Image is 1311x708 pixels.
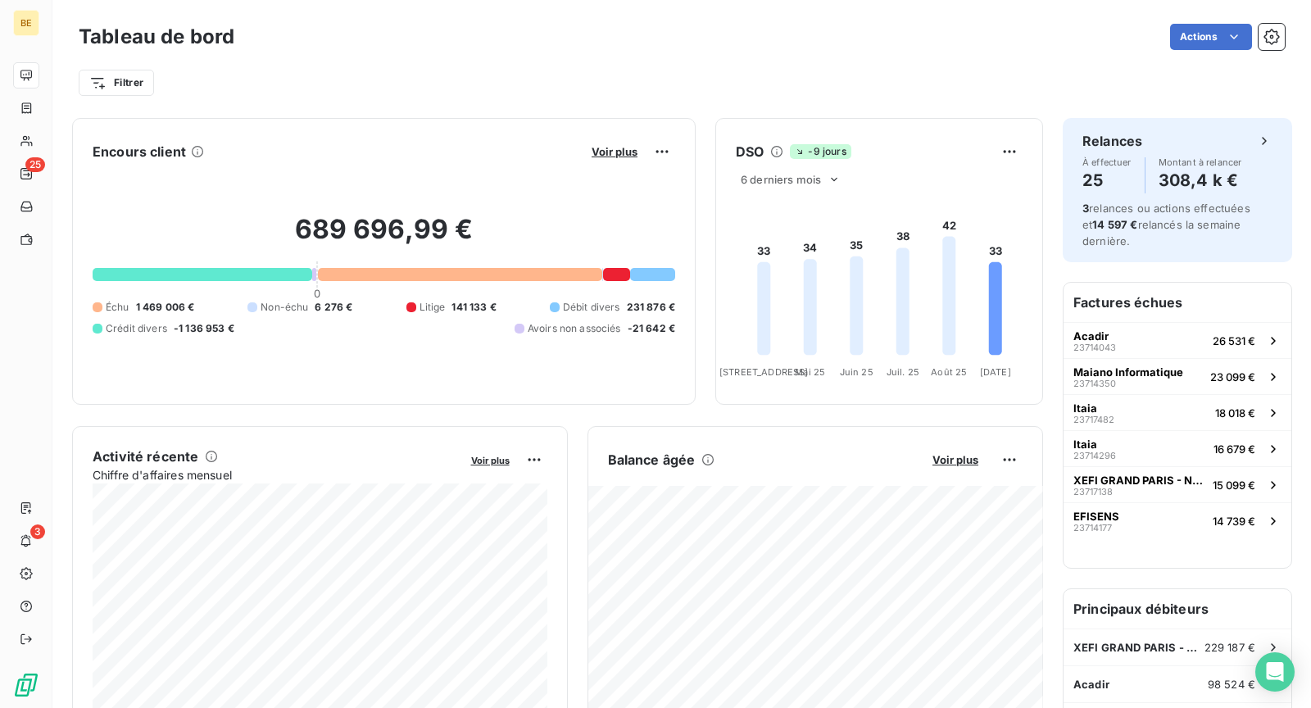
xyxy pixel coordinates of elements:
span: 1 469 006 € [136,300,195,315]
span: 16 679 € [1213,442,1255,456]
span: 98 524 € [1208,678,1255,691]
span: 0 [314,287,320,300]
span: Acadir [1073,678,1109,691]
span: Itaia [1073,402,1097,415]
tspan: Mai 25 [795,366,825,378]
tspan: Août 25 [931,366,967,378]
tspan: Juin 25 [840,366,873,378]
button: Voir plus [928,452,983,467]
span: -21 642 € [628,321,675,336]
button: Actions [1170,24,1252,50]
span: 23 099 € [1210,370,1255,383]
span: 23717482 [1073,415,1114,424]
span: 18 018 € [1215,406,1255,420]
span: Débit divers [563,300,620,315]
h4: 308,4 k € [1159,167,1242,193]
span: À effectuer [1082,157,1132,167]
button: Voir plus [587,144,642,159]
h6: Factures échues [1064,283,1291,322]
span: 25 [25,157,45,172]
span: -9 jours [790,144,851,159]
h4: 25 [1082,167,1132,193]
h6: Activité récente [93,447,198,466]
h6: DSO [736,142,764,161]
h3: Tableau de bord [79,22,234,52]
span: Acadir [1073,329,1109,343]
span: 6 derniers mois [741,173,821,186]
span: 23717138 [1073,487,1113,497]
span: 23714350 [1073,379,1116,388]
span: XEFI GRAND PARIS - NOVATIM [1073,474,1206,487]
span: Litige [420,300,446,315]
span: 15 099 € [1213,479,1255,492]
span: 14 597 € [1092,218,1137,231]
span: relances ou actions effectuées et relancés la semaine dernière. [1082,202,1250,247]
span: 26 531 € [1213,334,1255,347]
span: Voir plus [471,455,510,466]
button: Voir plus [466,452,515,467]
span: 23714043 [1073,343,1116,352]
h6: Balance âgée [608,450,696,470]
span: EFISENS [1073,510,1119,523]
tspan: Juil. 25 [887,366,919,378]
button: Maiano Informatique2371435023 099 € [1064,358,1291,394]
tspan: [STREET_ADDRESS] [719,366,808,378]
span: Voir plus [932,453,978,466]
button: Itaia2371429616 679 € [1064,430,1291,466]
button: Itaia2371748218 018 € [1064,394,1291,430]
div: Open Intercom Messenger [1255,652,1295,692]
span: Crédit divers [106,321,167,336]
span: 229 187 € [1204,641,1255,654]
span: Maiano Informatique [1073,365,1183,379]
span: Non-échu [261,300,308,315]
span: 14 739 € [1213,515,1255,528]
h6: Relances [1082,131,1142,151]
span: XEFI GRAND PARIS - NOVATIM [1073,641,1204,654]
span: 3 [30,524,45,539]
button: Acadir2371404326 531 € [1064,322,1291,358]
h6: Principaux débiteurs [1064,589,1291,629]
span: Voir plus [592,145,637,158]
img: Logo LeanPay [13,672,39,698]
button: EFISENS2371417714 739 € [1064,502,1291,538]
span: 3 [1082,202,1089,215]
span: -1 136 953 € [174,321,234,336]
div: BE [13,10,39,36]
span: 6 276 € [315,300,352,315]
span: Itaia [1073,438,1097,451]
h2: 689 696,99 € [93,213,675,262]
tspan: [DATE] [980,366,1011,378]
span: Échu [106,300,129,315]
button: XEFI GRAND PARIS - NOVATIM2371713815 099 € [1064,466,1291,502]
span: 23714296 [1073,451,1116,461]
button: Filtrer [79,70,154,96]
span: 231 876 € [627,300,675,315]
span: 141 133 € [451,300,496,315]
h6: Encours client [93,142,186,161]
span: Chiffre d'affaires mensuel [93,466,460,483]
span: Avoirs non associés [528,321,621,336]
span: 23714177 [1073,523,1112,533]
span: Montant à relancer [1159,157,1242,167]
